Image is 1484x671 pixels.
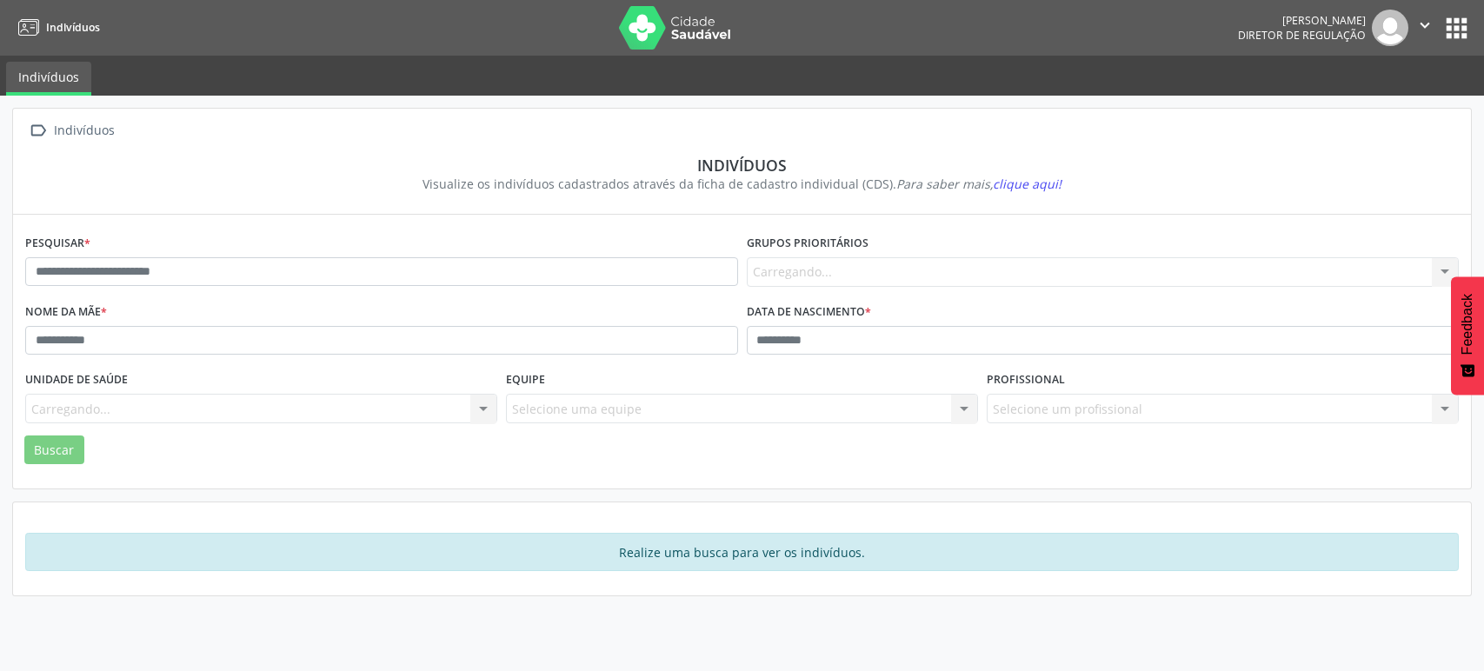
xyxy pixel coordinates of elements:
button: Buscar [24,435,84,465]
a:  Indivíduos [25,118,117,143]
i: Para saber mais, [896,176,1061,192]
i:  [25,118,50,143]
div: Realize uma busca para ver os indivíduos. [25,533,1459,571]
label: Equipe [506,367,545,394]
label: Pesquisar [25,230,90,257]
i:  [1415,16,1434,35]
label: Unidade de saúde [25,367,128,394]
img: img [1372,10,1408,46]
a: Indivíduos [6,62,91,96]
button: apps [1441,13,1472,43]
span: Diretor de regulação [1238,28,1366,43]
span: Indivíduos [46,20,100,35]
span: Feedback [1460,294,1475,355]
button: Feedback - Mostrar pesquisa [1451,276,1484,395]
label: Data de nascimento [747,299,871,326]
div: Indivíduos [50,118,117,143]
label: Grupos prioritários [747,230,868,257]
div: Visualize os indivíduos cadastrados através da ficha de cadastro individual (CDS). [37,175,1447,193]
span: clique aqui! [993,176,1061,192]
label: Profissional [987,367,1065,394]
a: Indivíduos [12,13,100,42]
div: [PERSON_NAME] [1238,13,1366,28]
div: Indivíduos [37,156,1447,175]
label: Nome da mãe [25,299,107,326]
button:  [1408,10,1441,46]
